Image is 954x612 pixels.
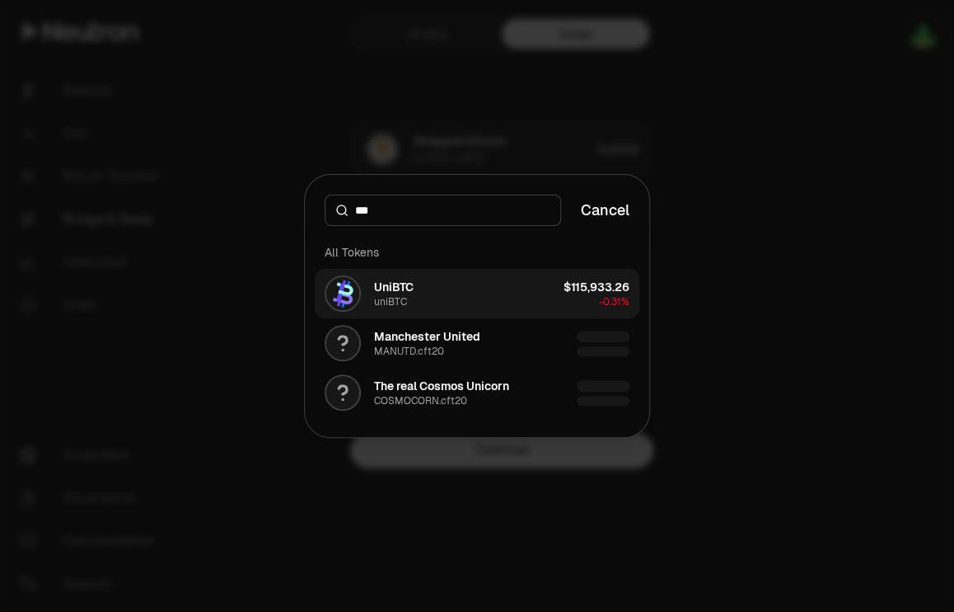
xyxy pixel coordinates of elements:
[374,279,414,295] div: UniBTC
[374,394,467,407] div: COSMOCORN.cft20
[374,378,509,394] div: The real Cosmos Unicorn
[326,277,359,310] img: uniBTC Logo
[564,279,629,295] div: $115,933.26
[374,345,444,358] div: MANUTD.cft20
[315,269,639,318] button: uniBTC LogoUniBTCuniBTC$115,933.26-0.31%
[599,295,629,308] span: -0.31%
[374,328,480,345] div: Manchester United
[315,236,639,269] div: All Tokens
[315,318,639,368] button: Manchester UnitedMANUTD.cft20
[315,368,639,417] button: The real Cosmos UnicornCOSMOCORN.cft20
[374,295,407,308] div: uniBTC
[581,199,629,222] button: Cancel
